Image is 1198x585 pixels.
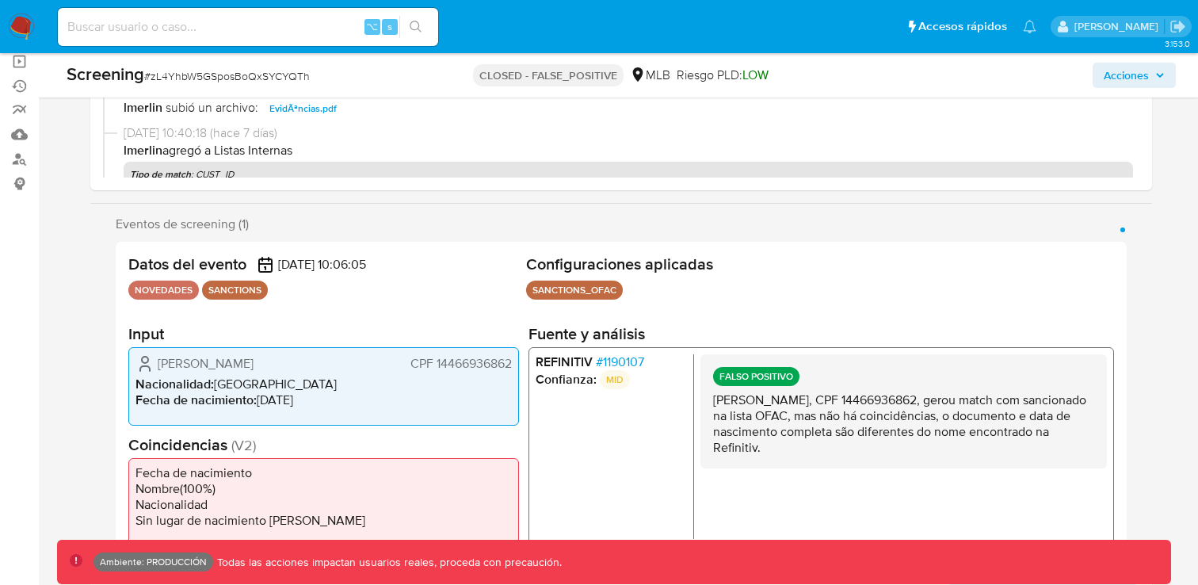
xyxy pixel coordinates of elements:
p: CLOSED - FALSE_POSITIVE [473,64,624,86]
p: : CUST_ID [130,168,1127,181]
p: Todas las acciones impactan usuarios reales, proceda con precaución. [213,555,562,570]
span: 3.153.0 [1165,37,1190,50]
span: Riesgo PLD: [677,67,769,84]
span: LOW [742,66,769,84]
span: Accesos rápidos [918,18,1007,35]
span: [DATE] 10:40:18 (hace 7 días) [124,124,1133,142]
button: Acciones [1093,63,1176,88]
span: EvidÃªncias.pdf [269,99,337,118]
b: Tipo de match [130,167,191,182]
span: Acciones [1104,63,1149,88]
span: subió un archivo: [166,99,258,118]
span: # zL4YhbW5GSposBoQxSYCYQTh [144,68,310,84]
a: Salir [1169,18,1186,35]
button: search-icon [399,16,432,38]
div: MLB [630,67,670,84]
p: federico.falavigna@mercadolibre.com [1074,19,1164,34]
button: EvidÃªncias.pdf [261,99,345,118]
b: lmerlin [124,141,162,159]
b: Screening [67,61,144,86]
p: Ambiente: PRODUCCIÓN [100,559,207,565]
b: lmerlin [124,99,162,118]
a: Notificaciones [1023,20,1036,33]
input: Buscar usuario o caso... [58,17,438,37]
span: s [387,19,392,34]
p: agregó a Listas Internas [124,142,1133,159]
span: ⌥ [366,19,378,34]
